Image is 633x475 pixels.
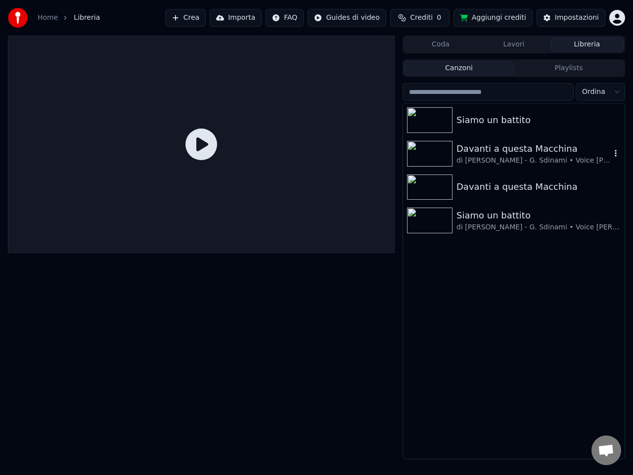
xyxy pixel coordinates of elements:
div: di [PERSON_NAME] - G. Sdinami • Voice [PERSON_NAME] [456,222,621,232]
button: Guides di video [308,9,386,27]
button: Crea [165,9,206,27]
span: Libreria [74,13,100,23]
span: Ordina [582,87,605,97]
div: Davanti a questa Macchina [456,142,611,156]
div: Siamo un battito [456,113,621,127]
div: Siamo un battito [456,209,621,222]
span: Crediti [410,13,433,23]
button: Importa [210,9,262,27]
button: Impostazioni [537,9,605,27]
button: Lavori [477,38,550,52]
nav: breadcrumb [38,13,100,23]
button: Playlists [514,61,624,76]
a: Home [38,13,58,23]
a: Aprire la chat [591,435,621,465]
button: Coda [404,38,477,52]
button: Crediti0 [390,9,450,27]
img: youka [8,8,28,28]
button: Libreria [550,38,624,52]
div: Impostazioni [555,13,599,23]
button: Canzoni [404,61,514,76]
button: FAQ [266,9,304,27]
div: Davanti a questa Macchina [456,180,621,194]
div: di [PERSON_NAME] - G. Sdinami • Voice [PERSON_NAME] [456,156,611,166]
span: 0 [437,13,441,23]
button: Aggiungi crediti [453,9,533,27]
